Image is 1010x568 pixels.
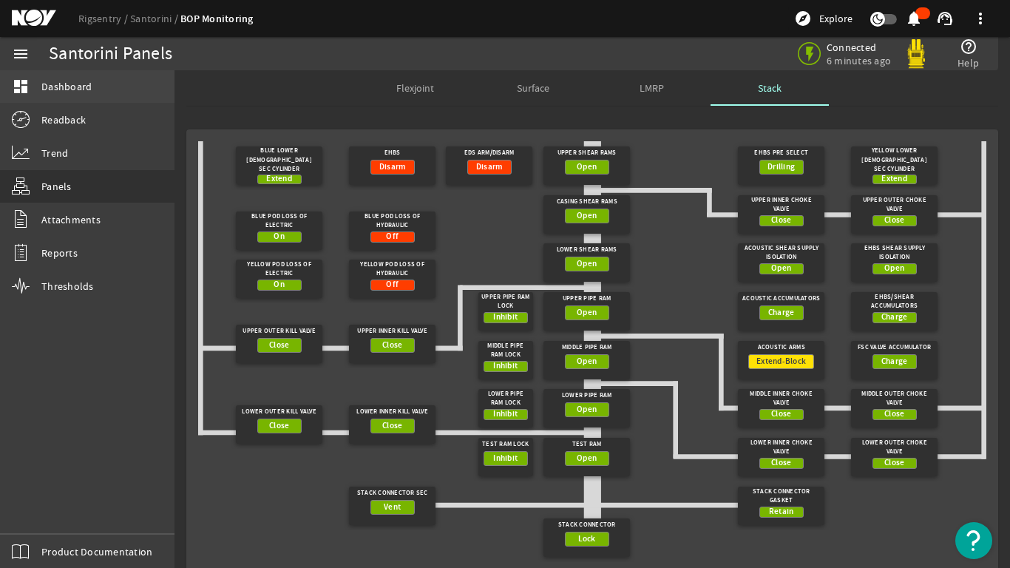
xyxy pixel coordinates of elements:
[742,146,821,160] div: EHBS Pre Select
[548,389,626,402] div: Lower Pipe Ram
[130,12,180,25] a: Santorini
[881,310,908,325] span: Charge
[41,79,92,94] span: Dashboard
[901,39,931,69] img: Yellowpod.svg
[12,45,30,63] mat-icon: menu
[274,277,285,292] span: On
[881,172,907,186] span: Extend
[481,389,530,409] div: Lower Pipe Ram Lock
[742,389,821,409] div: Middle Inner Choke Valve
[548,195,626,209] div: Casing Shear Rams
[758,83,782,93] span: Stack
[794,10,812,27] mat-icon: explore
[481,341,530,361] div: Middle Pipe Ram Lock
[269,338,289,353] span: Close
[353,260,432,280] div: Yellow Pod Loss of Hydraulic
[41,146,68,160] span: Trend
[577,305,597,320] span: Open
[274,229,285,244] span: On
[771,456,791,470] span: Close
[353,325,432,338] div: Upper Inner Kill Valve
[41,112,86,127] span: Readback
[771,407,791,422] span: Close
[827,41,891,54] span: Connected
[884,261,904,276] span: Open
[49,47,172,61] div: Santorini Panels
[788,7,858,30] button: Explore
[548,146,626,160] div: Upper Shear Rams
[493,407,518,422] span: Inhibit
[384,500,401,515] span: Vent
[41,279,94,294] span: Thresholds
[382,419,402,433] span: Close
[960,38,977,55] mat-icon: help_outline
[240,260,319,280] div: Yellow Pod Loss of Electric
[577,451,597,466] span: Open
[771,261,791,276] span: Open
[41,179,72,194] span: Panels
[450,146,529,160] div: EDS Arm/Disarm
[386,277,399,292] span: Off
[771,213,791,228] span: Close
[379,160,406,175] span: Disarm
[578,532,596,547] span: Lock
[884,213,904,228] span: Close
[493,359,518,373] span: Inhibit
[41,246,78,260] span: Reports
[548,243,626,257] div: Lower Shear Rams
[269,419,289,433] span: Close
[180,12,254,26] a: BOP Monitoring
[476,160,503,175] span: Disarm
[12,78,30,95] mat-icon: dashboard
[855,243,934,263] div: EHBS Shear Supply Isolation
[548,341,626,354] div: Middle Pipe Ram
[577,354,597,369] span: Open
[481,438,530,451] div: Test Ram Lock
[386,229,399,244] span: Off
[769,504,794,519] span: Retain
[240,325,319,338] div: Upper Outer Kill Valve
[396,83,434,93] span: Flexjoint
[881,354,908,369] span: Charge
[548,292,626,305] div: Upper Pipe Ram
[742,438,821,458] div: Lower Inner Choke Valve
[884,456,904,470] span: Close
[353,146,432,160] div: EHBS
[240,405,319,419] div: Lower Outer Kill Valve
[382,338,402,353] span: Close
[742,487,821,507] div: Stack Connector Gasket
[517,83,549,93] span: Surface
[905,10,923,27] mat-icon: notifications
[855,146,934,175] div: Yellow Lower [DEMOGRAPHIC_DATA] Sec Cylinder
[577,402,597,417] span: Open
[742,341,821,354] div: Acoustic Arms
[577,160,597,175] span: Open
[756,354,806,369] span: Extend-Block
[884,407,904,422] span: Close
[955,522,992,559] button: Open Resource Center
[768,305,795,320] span: Charge
[41,544,152,559] span: Product Documentation
[742,243,821,263] div: Acoustic Shear Supply Isolation
[819,11,853,26] span: Explore
[41,212,101,227] span: Attachments
[767,160,795,175] span: Drilling
[963,1,998,36] button: more_vert
[577,257,597,271] span: Open
[353,487,432,500] div: Stack Connector Sec
[353,405,432,419] div: Lower Inner Kill Valve
[266,172,292,186] span: Extend
[493,451,518,466] span: Inhibit
[855,389,934,409] div: Middle Outer Choke Valve
[742,195,821,215] div: Upper Inner Choke Valve
[78,12,130,25] a: Rigsentry
[240,212,319,231] div: Blue Pod Loss of Electric
[548,438,626,451] div: Test Ram
[855,341,934,354] div: FSC Valve Accumulator
[548,518,626,532] div: Stack Connector
[493,310,518,325] span: Inhibit
[640,83,664,93] span: LMRP
[936,10,954,27] mat-icon: support_agent
[827,54,891,67] span: 6 minutes ago
[855,195,934,215] div: Upper Outer Choke Valve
